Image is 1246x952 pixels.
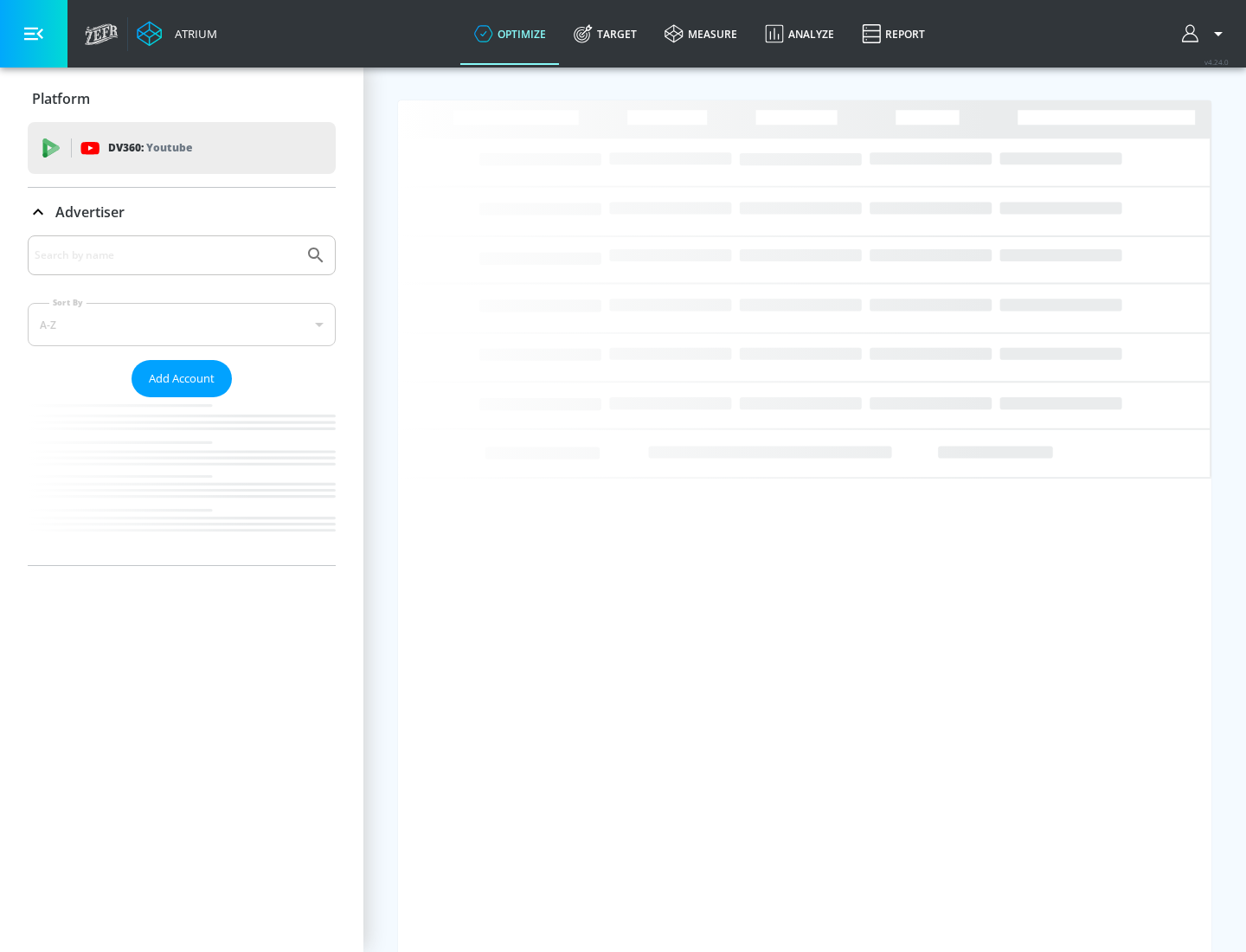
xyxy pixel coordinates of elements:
[137,21,217,47] a: Atrium
[108,138,192,158] p: DV360:
[848,3,939,65] a: Report
[32,89,90,108] p: Platform
[560,3,651,65] a: Target
[751,3,848,65] a: Analyze
[28,397,336,565] nav: list of Advertiser
[28,235,336,565] div: Advertiser
[651,3,751,65] a: measure
[168,26,217,42] div: Atrium
[28,74,336,123] div: Platform
[1204,57,1229,67] span: v 4.24.0
[149,369,215,389] span: Add Account
[132,360,232,397] button: Add Account
[28,303,336,346] div: A-Z
[55,203,125,222] p: Advertiser
[35,244,297,267] input: Search by name
[28,122,336,174] div: DV360: Youtube
[28,188,336,236] div: Advertiser
[146,138,192,157] p: Youtube
[460,3,560,65] a: optimize
[49,297,87,308] label: Sort By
